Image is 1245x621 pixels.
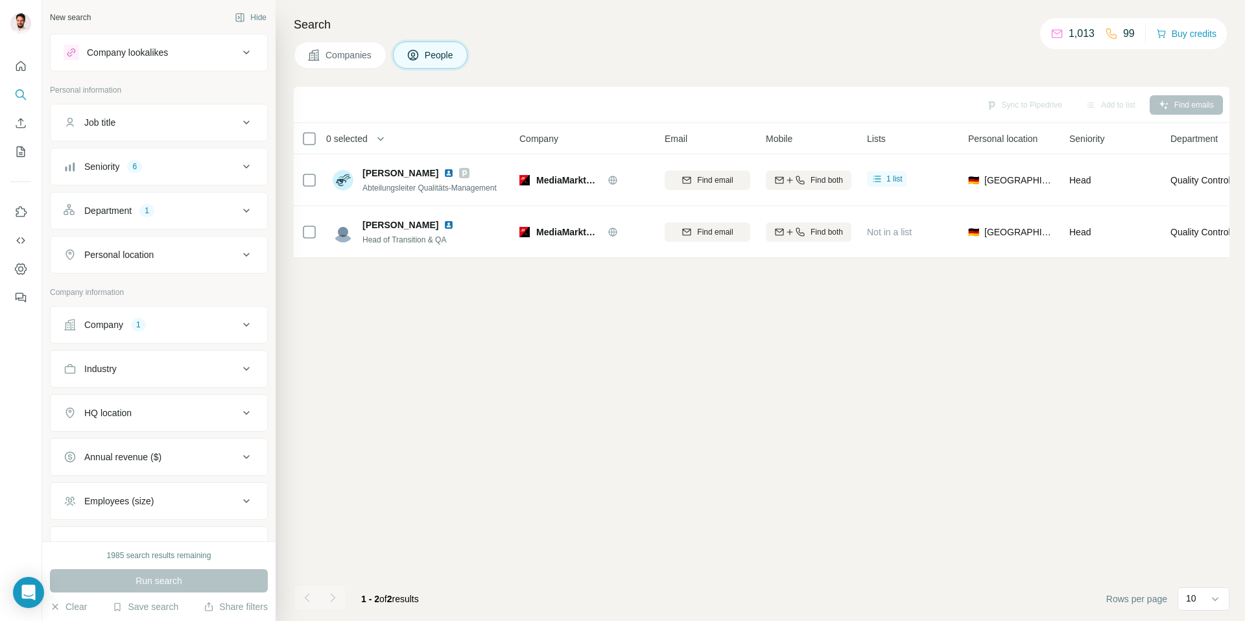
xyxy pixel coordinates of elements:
[51,397,267,428] button: HQ location
[326,49,373,62] span: Companies
[333,170,353,191] img: Avatar
[84,160,119,173] div: Seniority
[867,227,912,237] span: Not in a list
[362,218,438,231] span: [PERSON_NAME]
[51,441,267,473] button: Annual revenue ($)
[984,174,1054,187] span: [GEOGRAPHIC_DATA]
[519,227,530,237] img: Logo of MediaMarktSaturn
[886,173,903,185] span: 1 list
[226,8,276,27] button: Hide
[51,239,267,270] button: Personal location
[867,132,886,145] span: Lists
[294,16,1229,34] h4: Search
[968,174,979,187] span: 🇩🇪
[665,222,750,242] button: Find email
[425,49,455,62] span: People
[387,594,392,604] span: 2
[444,168,454,178] img: LinkedIn logo
[362,167,438,180] span: [PERSON_NAME]
[84,451,161,463] div: Annual revenue ($)
[1069,227,1091,237] span: Head
[362,235,446,244] span: Head of Transition & QA
[10,13,31,34] img: Avatar
[50,84,268,96] p: Personal information
[536,226,601,239] span: MediaMarktSaturn
[84,406,132,419] div: HQ location
[1123,26,1135,41] p: 99
[107,550,211,561] div: 1985 search results remaining
[10,111,31,135] button: Enrich CSV
[84,362,117,375] div: Industry
[131,319,146,331] div: 1
[127,161,142,172] div: 6
[811,174,843,186] span: Find both
[51,486,267,517] button: Employees (size)
[10,286,31,309] button: Feedback
[10,257,31,281] button: Dashboard
[326,132,368,145] span: 0 selected
[84,318,123,331] div: Company
[811,226,843,238] span: Find both
[51,107,267,138] button: Job title
[51,530,267,561] button: Technologies
[84,495,154,508] div: Employees (size)
[1106,592,1167,605] span: Rows per page
[204,600,268,613] button: Share filters
[50,600,87,613] button: Clear
[697,226,733,238] span: Find email
[1156,25,1216,43] button: Buy credits
[766,222,851,242] button: Find both
[519,132,558,145] span: Company
[50,12,91,23] div: New search
[10,140,31,163] button: My lists
[984,226,1054,239] span: [GEOGRAPHIC_DATA]
[84,539,137,552] div: Technologies
[10,54,31,78] button: Quick start
[665,170,750,190] button: Find email
[968,226,979,239] span: 🇩🇪
[1069,132,1104,145] span: Seniority
[1170,226,1231,239] span: Quality Control
[139,205,154,217] div: 1
[361,594,379,604] span: 1 - 2
[444,220,454,230] img: LinkedIn logo
[1170,174,1231,187] span: Quality Control
[766,170,851,190] button: Find both
[766,132,792,145] span: Mobile
[84,116,115,129] div: Job title
[379,594,387,604] span: of
[665,132,687,145] span: Email
[51,37,267,68] button: Company lookalikes
[968,132,1037,145] span: Personal location
[1186,592,1196,605] p: 10
[333,222,353,242] img: Avatar
[361,594,419,604] span: results
[51,195,267,226] button: Department1
[50,287,268,298] p: Company information
[84,204,132,217] div: Department
[51,309,267,340] button: Company1
[51,151,267,182] button: Seniority6
[87,46,168,59] div: Company lookalikes
[362,183,497,193] span: Abteilungsleiter Qualitäts-Management
[1069,175,1091,185] span: Head
[697,174,733,186] span: Find email
[84,248,154,261] div: Personal location
[1170,132,1218,145] span: Department
[13,577,44,608] div: Open Intercom Messenger
[10,200,31,224] button: Use Surfe on LinkedIn
[536,174,601,187] span: MediaMarktSaturn
[10,83,31,106] button: Search
[51,353,267,384] button: Industry
[112,600,178,613] button: Save search
[1069,26,1095,41] p: 1,013
[519,175,530,185] img: Logo of MediaMarktSaturn
[10,229,31,252] button: Use Surfe API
